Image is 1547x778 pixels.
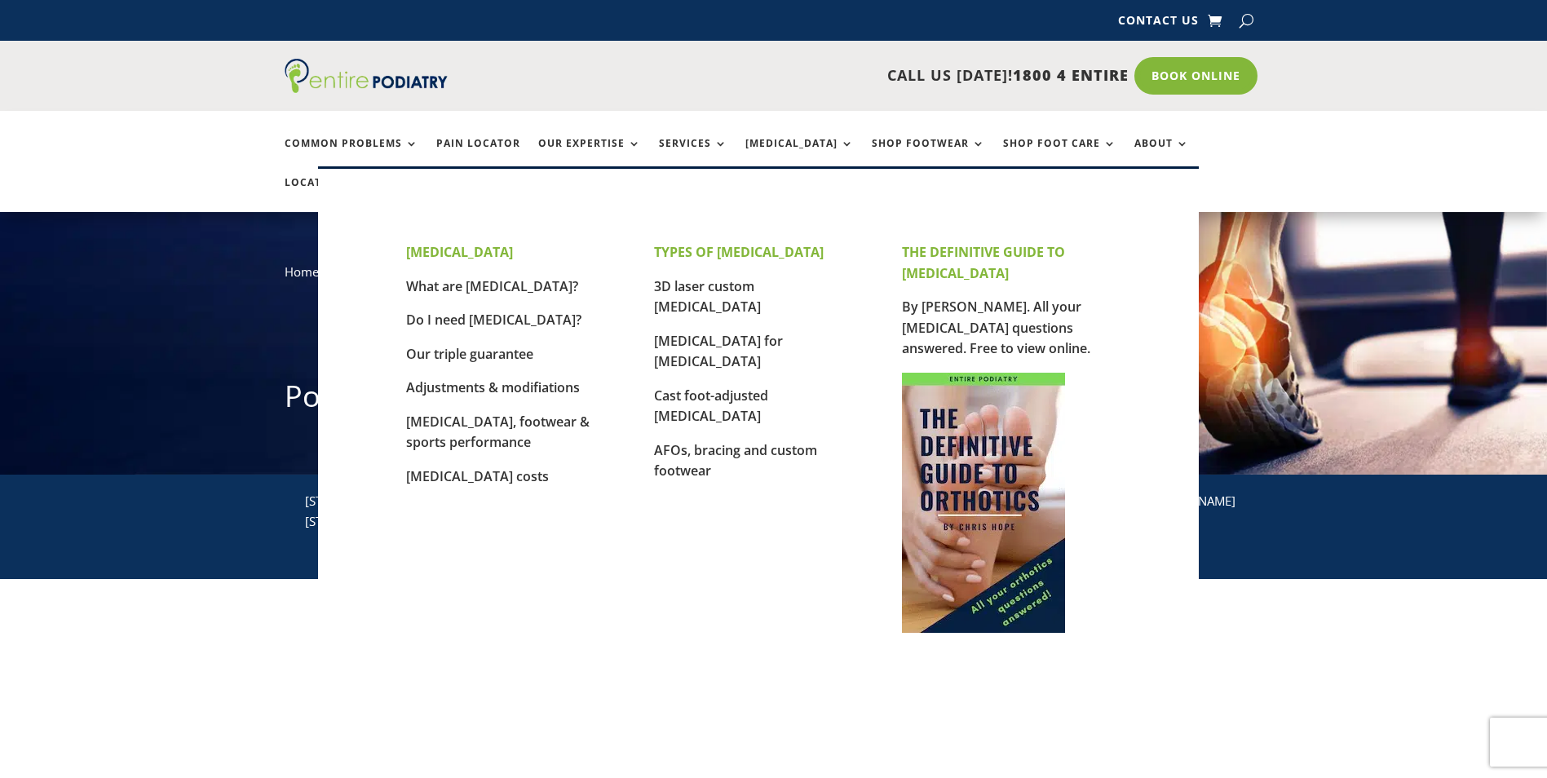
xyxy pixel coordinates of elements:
a: [MEDICAL_DATA] costs [406,467,549,485]
a: Locations [285,177,366,212]
img: logo (1) [285,59,448,93]
a: Home [285,263,319,280]
a: 3D laser custom [MEDICAL_DATA] [654,277,761,316]
a: Do I need [MEDICAL_DATA]? [406,311,581,329]
a: Pain Locator [436,138,520,173]
p: [STREET_ADDRESS], [STREET_ADDRESS] [305,491,515,533]
a: Our Expertise [538,138,641,173]
a: Adjustments & modifiations [406,378,580,396]
a: Shop Footwear [872,138,985,173]
img: Cover for The Definitive Guide to Orthotics by Chris Hope of Entire Podiatry [902,373,1065,633]
a: Book Online [1134,57,1257,95]
a: [MEDICAL_DATA] [745,138,854,173]
nav: breadcrumb [285,261,1263,294]
strong: THE DEFINITIVE GUIDE TO [MEDICAL_DATA] [902,243,1065,282]
a: AFOs, bracing and custom footwear [654,441,817,480]
strong: [MEDICAL_DATA] [406,243,513,261]
a: Common Problems [285,138,418,173]
a: Contact Us [1118,15,1199,33]
a: Cast foot-adjusted [MEDICAL_DATA] [654,387,768,426]
a: Entire Podiatry [285,80,448,96]
span: 1800 4 ENTIRE [1013,65,1129,85]
a: About [1134,138,1189,173]
a: [MEDICAL_DATA] for [MEDICAL_DATA] [654,332,783,371]
a: What are [MEDICAL_DATA]? [406,277,578,295]
a: Shop Foot Care [1003,138,1116,173]
a: By [PERSON_NAME]. All your [MEDICAL_DATA] questions answered. Free to view online. [902,298,1090,357]
p: CALL US [DATE]! [511,65,1129,86]
strong: TYPES OF [MEDICAL_DATA] [654,243,824,261]
h1: Podiatrist [GEOGRAPHIC_DATA] [285,376,1263,425]
a: Services [659,138,727,173]
a: [MEDICAL_DATA], footwear & sports performance [406,413,590,452]
a: Our triple guarantee [406,345,533,363]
